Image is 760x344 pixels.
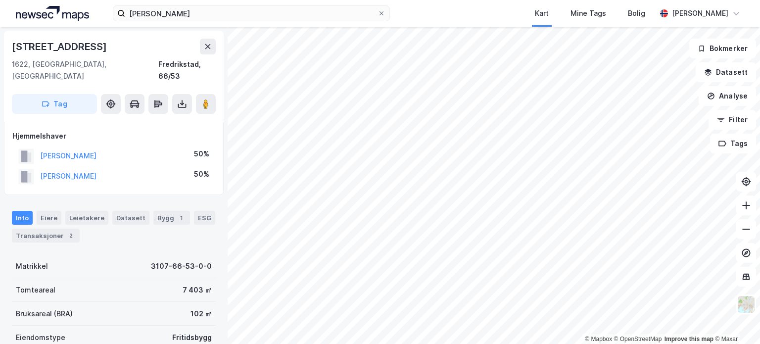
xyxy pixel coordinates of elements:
img: Z [737,295,756,314]
div: 102 ㎡ [190,308,212,320]
div: [PERSON_NAME] [672,7,728,19]
div: Leietakere [65,211,108,225]
button: Bokmerker [689,39,756,58]
button: Filter [709,110,756,130]
div: Info [12,211,33,225]
div: Eiendomstype [16,332,65,344]
div: Matrikkel [16,260,48,272]
a: Mapbox [585,336,612,343]
div: 2 [66,231,76,241]
div: 50% [194,168,209,180]
div: Bygg [153,211,190,225]
a: OpenStreetMap [614,336,662,343]
div: 3107-66-53-0-0 [151,260,212,272]
div: Eiere [37,211,61,225]
div: Datasett [112,211,149,225]
div: [STREET_ADDRESS] [12,39,109,54]
div: 7 403 ㎡ [183,284,212,296]
div: 1622, [GEOGRAPHIC_DATA], [GEOGRAPHIC_DATA] [12,58,158,82]
div: Tomteareal [16,284,55,296]
div: Mine Tags [570,7,606,19]
div: Fredrikstad, 66/53 [158,58,216,82]
input: Søk på adresse, matrikkel, gårdeiere, leietakere eller personer [125,6,378,21]
div: ESG [194,211,215,225]
div: 1 [176,213,186,223]
div: 50% [194,148,209,160]
button: Datasett [696,62,756,82]
img: logo.a4113a55bc3d86da70a041830d287a7e.svg [16,6,89,21]
a: Improve this map [665,336,713,343]
div: Bruksareal (BRA) [16,308,73,320]
button: Analyse [699,86,756,106]
button: Tag [12,94,97,114]
div: Bolig [628,7,645,19]
div: Kart [535,7,549,19]
div: Hjemmelshaver [12,130,215,142]
div: Transaksjoner [12,229,80,243]
iframe: Chat Widget [711,296,760,344]
div: Fritidsbygg [172,332,212,344]
button: Tags [710,134,756,153]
